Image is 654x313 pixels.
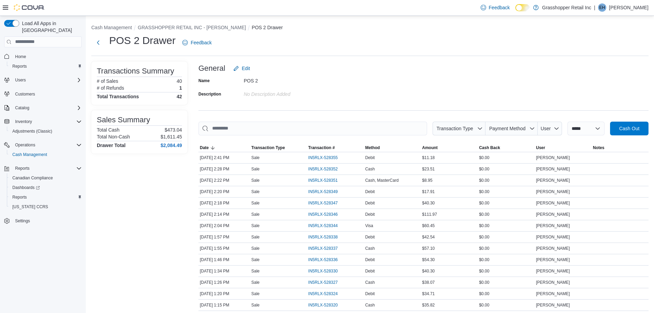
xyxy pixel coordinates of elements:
[599,3,605,12] span: EH
[164,127,182,133] p: $473.04
[12,194,27,200] span: Reports
[609,3,649,12] p: [PERSON_NAME]
[1,103,84,113] button: Catalog
[12,175,53,181] span: Canadian Compliance
[538,122,562,135] button: User
[251,257,260,262] p: Sale
[251,223,260,228] p: Sale
[12,141,82,149] span: Operations
[365,257,375,262] span: Debit
[478,290,535,298] div: $0.00
[485,122,538,135] button: Payment Method
[15,142,35,148] span: Operations
[12,104,82,112] span: Catalog
[251,302,260,308] p: Sale
[12,164,32,172] button: Reports
[536,257,570,262] span: [PERSON_NAME]
[422,166,435,172] span: $23.51
[308,290,345,298] button: IN5RLX-528324
[251,212,260,217] p: Sale
[91,25,132,30] button: Cash Management
[422,268,435,274] span: $40.30
[198,267,250,275] div: [DATE] 1:34 PM
[251,200,260,206] p: Sale
[308,178,338,183] span: IN5RLX-528351
[97,67,174,75] h3: Transactions Summary
[198,122,427,135] input: This is a search bar. As you type, the results lower in the page will automatically filter.
[536,166,570,172] span: [PERSON_NAME]
[138,25,246,30] button: GRASSHOPPER RETAIL INC - [PERSON_NAME]
[251,166,260,172] p: Sale
[308,302,338,308] span: IN5RLX-528320
[307,144,364,152] button: Transaction #
[97,78,118,84] h6: # of Sales
[1,89,84,99] button: Customers
[7,173,84,183] button: Canadian Compliance
[365,166,375,172] span: Cash
[308,257,338,262] span: IN5RLX-528336
[308,233,345,241] button: IN5RLX-528338
[478,244,535,253] div: $0.00
[200,145,209,150] span: Date
[593,145,604,150] span: Notes
[365,145,380,150] span: Method
[536,145,545,150] span: User
[422,200,435,206] span: $40.30
[541,126,551,131] span: User
[478,188,535,196] div: $0.00
[365,212,375,217] span: Debit
[433,122,485,135] button: Transaction Type
[365,189,375,194] span: Debit
[161,134,182,139] p: $1,611.45
[364,144,421,152] button: Method
[1,164,84,173] button: Reports
[198,144,250,152] button: Date
[308,234,338,240] span: IN5RLX-528338
[1,216,84,226] button: Settings
[251,155,260,160] p: Sale
[536,234,570,240] span: [PERSON_NAME]
[478,1,513,14] a: Feedback
[10,174,56,182] a: Canadian Compliance
[12,76,82,84] span: Users
[536,212,570,217] span: [PERSON_NAME]
[198,210,250,219] div: [DATE] 2:14 PM
[198,278,250,287] div: [DATE] 1:26 PM
[1,52,84,62] button: Home
[536,268,570,274] span: [PERSON_NAME]
[536,246,570,251] span: [PERSON_NAME]
[251,268,260,274] p: Sale
[536,155,570,160] span: [PERSON_NAME]
[191,39,211,46] span: Feedback
[7,183,84,192] a: Dashboards
[536,223,570,228] span: [PERSON_NAME]
[536,178,570,183] span: [PERSON_NAME]
[91,36,105,49] button: Next
[1,117,84,126] button: Inventory
[97,134,130,139] h6: Total Non-Cash
[15,218,30,224] span: Settings
[12,76,28,84] button: Users
[1,140,84,150] button: Operations
[251,189,260,194] p: Sale
[365,302,375,308] span: Cash
[422,246,435,251] span: $57.10
[12,90,38,98] a: Customers
[14,4,45,11] img: Cova
[308,188,345,196] button: IN5RLX-528349
[4,49,82,244] nav: Complex example
[365,291,375,297] span: Debit
[12,128,52,134] span: Adjustments (Classic)
[536,302,570,308] span: [PERSON_NAME]
[365,246,375,251] span: Cash
[15,105,29,111] span: Catalog
[15,91,35,97] span: Customers
[244,89,336,97] div: No Description added
[365,280,375,285] span: Cash
[12,164,82,172] span: Reports
[109,34,175,47] h1: POS 2 Drawer
[10,150,82,159] span: Cash Management
[536,189,570,194] span: [PERSON_NAME]
[15,54,26,59] span: Home
[422,234,435,240] span: $42.54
